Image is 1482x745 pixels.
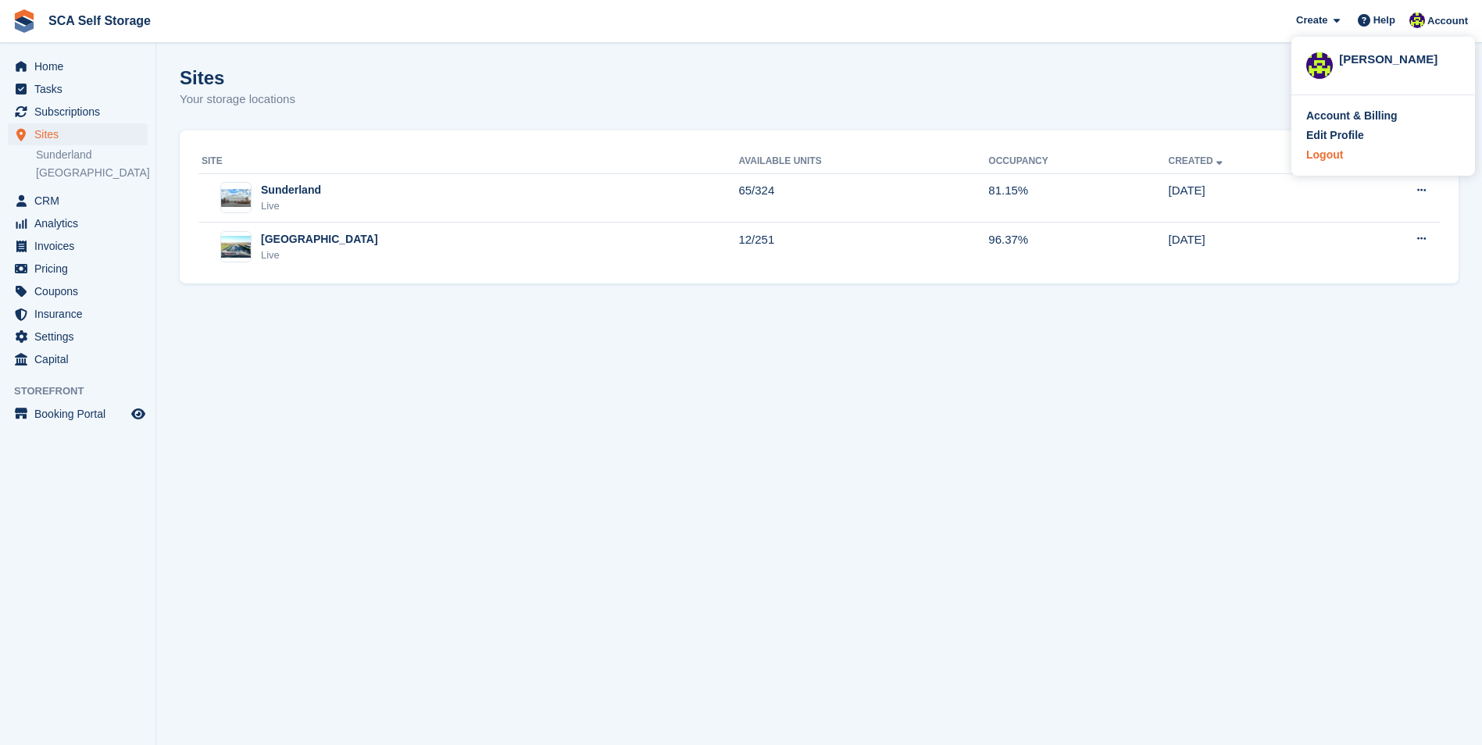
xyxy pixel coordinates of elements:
[34,326,128,348] span: Settings
[34,258,128,280] span: Pricing
[261,182,321,198] div: Sunderland
[34,123,128,145] span: Sites
[8,403,148,425] a: menu
[1306,127,1460,144] a: Edit Profile
[129,405,148,423] a: Preview store
[198,149,738,174] th: Site
[34,348,128,370] span: Capital
[8,190,148,212] a: menu
[261,231,378,248] div: [GEOGRAPHIC_DATA]
[1296,12,1327,28] span: Create
[8,78,148,100] a: menu
[221,236,251,258] img: Image of Sheffield site
[1427,13,1468,29] span: Account
[36,166,148,180] a: [GEOGRAPHIC_DATA]
[36,148,148,162] a: Sunderland
[8,280,148,302] a: menu
[8,101,148,123] a: menu
[34,212,128,234] span: Analytics
[1306,147,1460,163] a: Logout
[1169,223,1341,271] td: [DATE]
[738,173,988,223] td: 65/324
[8,235,148,257] a: menu
[988,223,1168,271] td: 96.37%
[1306,108,1398,124] div: Account & Billing
[42,8,157,34] a: SCA Self Storage
[12,9,36,33] img: stora-icon-8386f47178a22dfd0bd8f6a31ec36ba5ce8667c1dd55bd0f319d3a0aa187defe.svg
[738,149,988,174] th: Available Units
[1306,127,1364,144] div: Edit Profile
[221,189,251,207] img: Image of Sunderland site
[1169,155,1226,166] a: Created
[34,280,128,302] span: Coupons
[8,55,148,77] a: menu
[8,212,148,234] a: menu
[1306,108,1460,124] a: Account & Billing
[1409,12,1425,28] img: Thomas Webb
[1373,12,1395,28] span: Help
[1169,173,1341,223] td: [DATE]
[1306,147,1343,163] div: Logout
[988,149,1168,174] th: Occupancy
[8,326,148,348] a: menu
[34,78,128,100] span: Tasks
[180,67,295,88] h1: Sites
[261,248,378,263] div: Live
[1306,52,1333,79] img: Thomas Webb
[34,403,128,425] span: Booking Portal
[8,123,148,145] a: menu
[988,173,1168,223] td: 81.15%
[261,198,321,214] div: Live
[8,258,148,280] a: menu
[180,91,295,109] p: Your storage locations
[34,190,128,212] span: CRM
[34,303,128,325] span: Insurance
[34,101,128,123] span: Subscriptions
[34,235,128,257] span: Invoices
[1339,51,1460,65] div: [PERSON_NAME]
[738,223,988,271] td: 12/251
[34,55,128,77] span: Home
[14,383,155,399] span: Storefront
[8,348,148,370] a: menu
[8,303,148,325] a: menu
